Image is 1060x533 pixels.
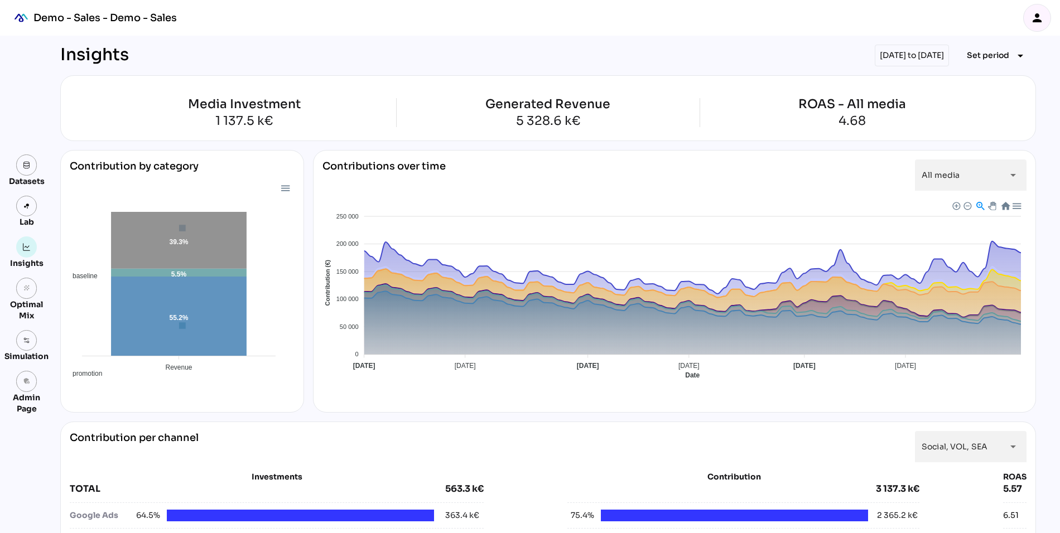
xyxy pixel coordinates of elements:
div: 3 137.3 k€ [876,482,919,496]
div: TOTAL [70,482,445,496]
div: 5 328.6 k€ [485,115,610,127]
div: 363.4 k€ [445,510,479,521]
i: arrow_drop_down [1006,440,1020,453]
img: settings.svg [23,337,31,345]
span: Social, VOL, SEA [922,442,987,452]
tspan: 250 000 [336,213,359,220]
div: Insights [10,258,44,269]
div: ROAS - All media [798,98,906,110]
i: grain [23,284,31,292]
i: admin_panel_settings [23,377,31,385]
span: Set period [967,49,1009,62]
div: Simulation [4,351,49,362]
div: Contribution by category [70,159,295,182]
tspan: Revenue [165,364,192,371]
text: Date [686,371,700,379]
i: arrow_drop_down [1006,168,1020,182]
div: Datasets [9,176,45,187]
div: Reset Zoom [1000,201,1010,210]
div: Zoom In [952,201,960,209]
div: Demo - Sales - Demo - Sales [33,11,177,25]
div: Panning [988,202,995,209]
i: person [1030,11,1044,25]
div: mediaROI [9,6,33,30]
div: ROAS [1003,471,1027,482]
img: graph.svg [23,243,31,251]
tspan: [DATE] [577,362,599,370]
tspan: 150 000 [336,268,359,275]
tspan: 200 000 [336,240,359,247]
div: Admin Page [4,392,49,414]
span: All media [922,170,960,180]
div: Selection Zoom [975,201,985,210]
button: Expand "Set period" [958,46,1036,66]
img: data.svg [23,161,31,169]
span: baseline [64,272,98,280]
tspan: 0 [355,351,359,357]
div: 1 137.5 k€ [93,115,396,127]
i: arrow_drop_down [1014,49,1027,62]
div: 2 365.2 k€ [877,510,918,521]
div: 6.51 [1003,510,1019,521]
div: Media Investment [93,98,396,110]
div: Lab [15,216,39,227]
div: Menu [1011,201,1021,210]
div: Optimal Mix [4,299,49,321]
tspan: [DATE] [353,362,375,370]
tspan: [DATE] [455,362,476,370]
img: lab.svg [23,202,31,210]
text: Contribution (€) [325,260,331,306]
div: Insights [60,45,129,66]
tspan: 50 000 [340,323,359,330]
tspan: [DATE] [793,362,816,370]
div: Contribution [595,471,873,482]
div: 563.3 k€ [445,482,484,496]
tspan: [DATE] [895,362,916,370]
div: 5.57 [1003,482,1027,496]
tspan: [DATE] [678,362,700,370]
div: Google Ads [70,510,133,521]
div: Contribution per channel [70,431,199,462]
tspan: 100 000 [336,295,359,302]
div: 4.68 [798,115,906,127]
div: Investments [70,471,484,482]
div: Contributions over time [322,159,446,191]
div: Zoom Out [963,201,971,209]
span: 64.5% [133,510,160,521]
span: promotion [64,370,102,377]
div: Menu [280,183,290,192]
div: [DATE] to [DATE] [875,45,949,66]
div: Generated Revenue [485,98,610,110]
span: 75.4% [567,510,594,521]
